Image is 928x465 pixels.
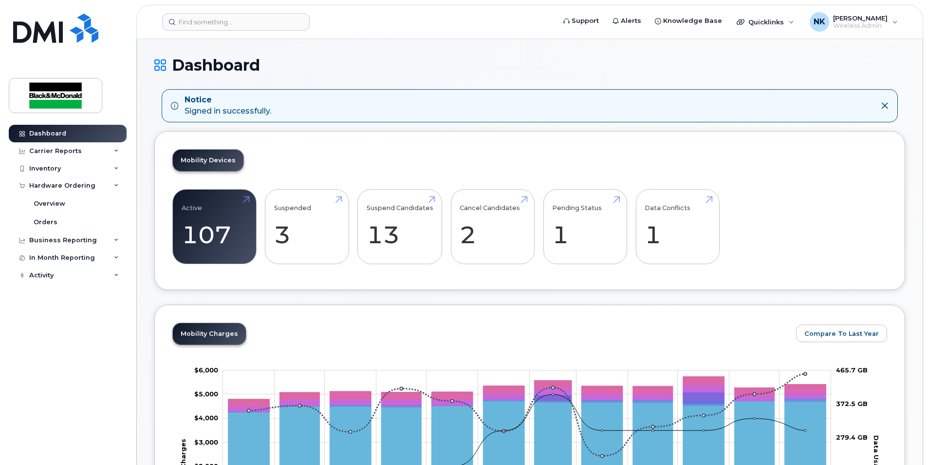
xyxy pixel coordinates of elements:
g: $0 [194,390,218,398]
tspan: $5,000 [194,390,218,398]
h1: Dashboard [154,57,905,74]
g: $0 [194,438,218,446]
tspan: $4,000 [194,414,218,422]
g: $0 [194,414,218,422]
tspan: 372.5 GB [836,399,868,407]
a: Mobility Charges [173,323,246,345]
a: Data Conflicts 1 [645,194,710,259]
button: Compare To Last Year [796,325,887,342]
tspan: $6,000 [194,366,218,373]
tspan: 279.4 GB [836,433,868,441]
a: Mobility Devices [173,150,243,171]
tspan: 465.7 GB [836,366,868,373]
g: GST [228,385,826,411]
g: PST [228,377,826,407]
g: $0 [194,366,218,373]
div: Signed in successfully. [185,95,271,117]
a: Pending Status 1 [552,194,618,259]
a: Active 107 [182,194,247,259]
a: Suspended 3 [274,194,340,259]
a: Suspend Candidates 13 [367,194,433,259]
a: Cancel Candidates 2 [460,194,525,259]
tspan: $3,000 [194,438,218,446]
span: Compare To Last Year [804,329,879,338]
strong: Notice [185,95,271,106]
